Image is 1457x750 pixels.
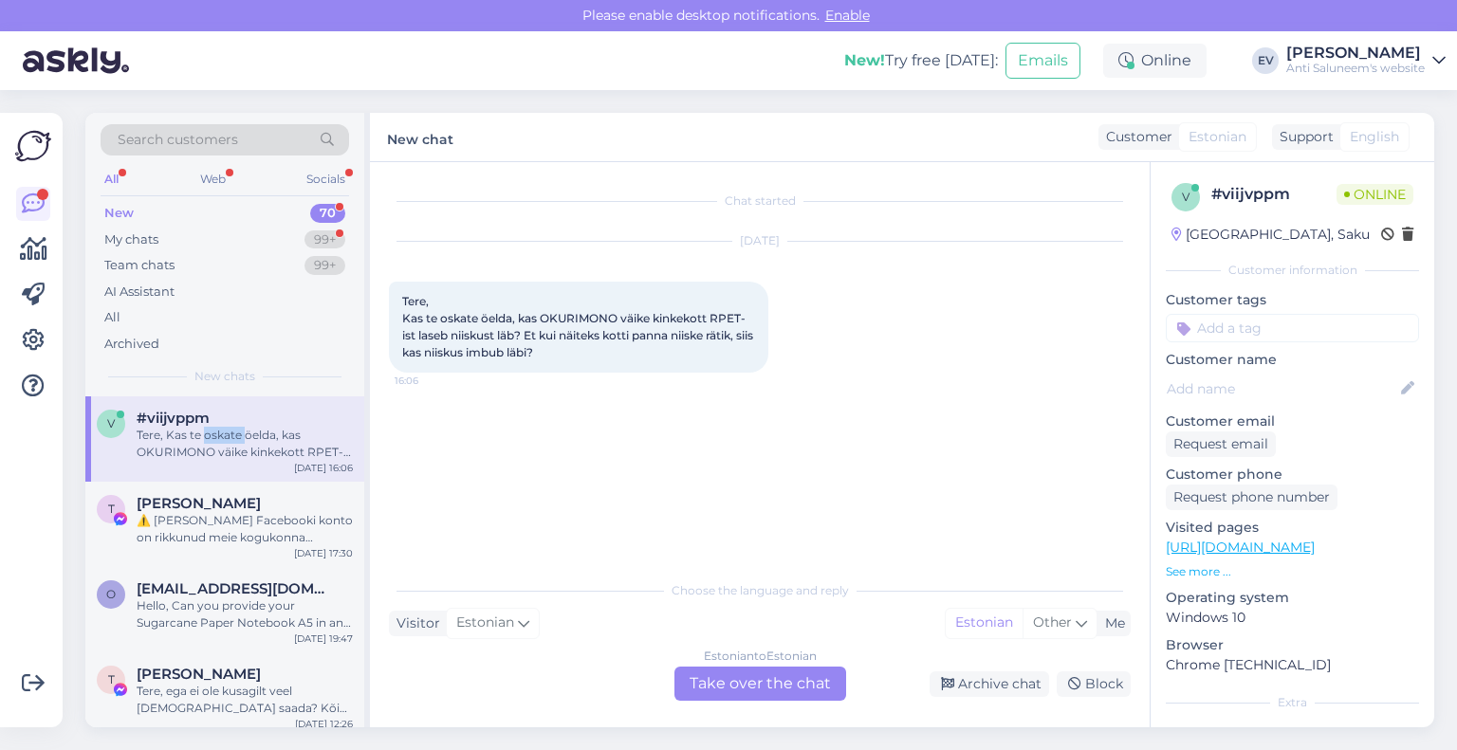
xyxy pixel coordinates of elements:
div: Estonian [946,609,1023,637]
span: Online [1337,184,1413,205]
div: Hello, Can you provide your Sugarcane Paper Notebook A5 in an unlined (blank) version? The produc... [137,597,353,631]
span: English [1350,127,1399,147]
a: [URL][DOMAIN_NAME] [1166,539,1315,556]
span: Triin Mägi [137,666,261,683]
div: Customer [1098,127,1172,147]
p: Visited pages [1166,518,1419,538]
span: New chats [194,368,255,385]
div: EV [1252,47,1279,74]
div: All [101,167,122,192]
img: Askly Logo [15,128,51,164]
div: Visitor [389,613,440,633]
div: Anti Saluneem's website [1286,61,1425,76]
span: o [106,587,116,601]
input: Add name [1167,378,1397,399]
div: Choose the language and reply [389,582,1131,599]
div: [DATE] 19:47 [294,631,353,646]
span: T [108,502,115,516]
div: Me [1097,613,1125,633]
p: Customer phone [1166,465,1419,485]
div: 99+ [304,256,345,275]
div: Archived [104,335,159,354]
span: v [1182,190,1190,204]
div: New [104,204,134,223]
p: Notes [1166,723,1419,742]
div: My chats [104,230,158,249]
p: Customer email [1166,412,1419,431]
p: Customer tags [1166,290,1419,310]
div: [DATE] 16:06 [294,461,353,475]
div: # viijvppm [1211,183,1337,206]
b: New! [844,51,885,69]
div: Tere, Kas te oskate öelda, kas OKURIMONO väike kinkekott RPET-ist laseb niiskust läb? Et kui näit... [137,427,353,461]
p: Customer name [1166,350,1419,370]
div: 70 [310,204,345,223]
div: Request phone number [1166,485,1337,510]
span: Tere, Kas te oskate öelda, kas OKURIMONO väike kinkekott RPET-ist laseb niiskust läb? Et kui näit... [402,294,756,359]
div: Customer information [1166,262,1419,279]
div: [GEOGRAPHIC_DATA], Saku [1171,225,1370,245]
div: Support [1272,127,1334,147]
span: 16:06 [395,374,466,388]
label: New chat [387,124,453,150]
div: Archive chat [930,671,1049,697]
div: Block [1057,671,1131,697]
div: [DATE] 12:26 [295,717,353,731]
div: Request email [1166,431,1276,457]
div: Try free [DATE]: [844,49,998,72]
span: Other [1033,613,1072,631]
div: [DATE] 17:30 [294,546,353,560]
input: Add a tag [1166,314,1419,342]
div: Estonian to Estonian [704,648,817,665]
p: Chrome [TECHNICAL_ID] [1166,655,1419,675]
div: Online [1103,44,1207,78]
span: Estonian [456,613,514,633]
p: Windows 10 [1166,608,1419,628]
div: Team chats [104,256,175,275]
p: Operating system [1166,588,1419,608]
div: Tere, ega ei ole kusagilt veel [DEMOGRAPHIC_DATA] saada? Kõik läksid välja [137,683,353,717]
span: Estonian [1189,127,1246,147]
div: Socials [303,167,349,192]
div: Chat started [389,192,1131,210]
span: T [108,672,115,686]
div: ⚠️ [PERSON_NAME] Facebooki konto on rikkunud meie kogukonna standardeid. Meie süsteem on saanud p... [137,512,353,546]
div: AI Assistant [104,283,175,302]
div: 99+ [304,230,345,249]
span: Enable [820,7,876,24]
span: Tom Haja [137,495,261,512]
div: Web [196,167,230,192]
p: See more ... [1166,563,1419,580]
div: Extra [1166,694,1419,711]
a: [PERSON_NAME]Anti Saluneem's website [1286,46,1446,76]
span: v [107,416,115,430]
div: All [104,308,120,327]
p: Browser [1166,635,1419,655]
div: Take over the chat [674,667,846,701]
div: [PERSON_NAME] [1286,46,1425,61]
div: [DATE] [389,232,1131,249]
span: Search customers [118,130,238,150]
span: #viijvppm [137,410,210,427]
span: otopix@gmail.com [137,580,334,597]
button: Emails [1005,43,1080,79]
